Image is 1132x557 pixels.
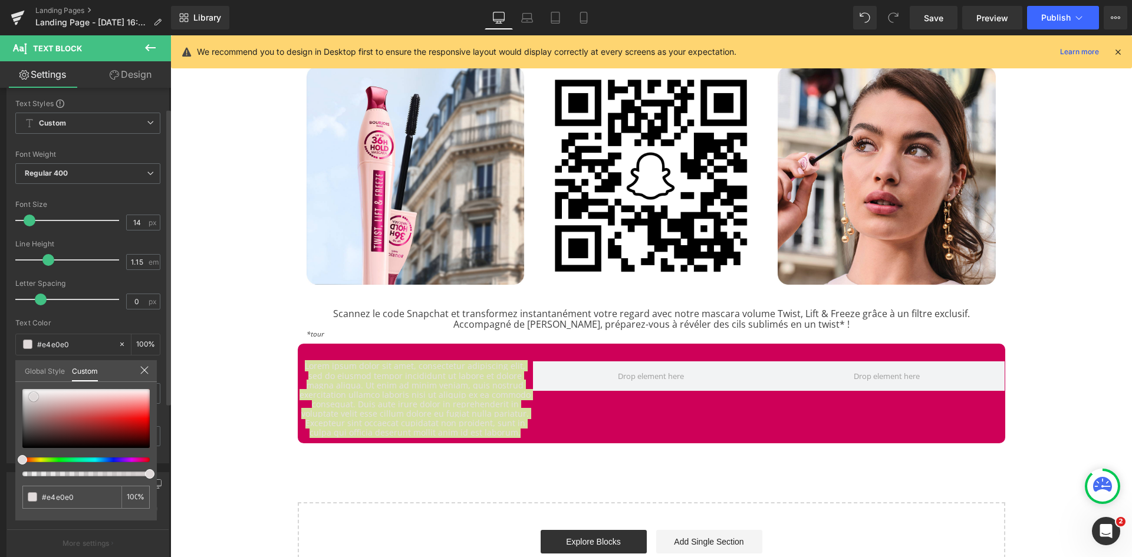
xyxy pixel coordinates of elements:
[72,360,98,381] a: Custom
[853,6,877,29] button: Undo
[1027,6,1099,29] button: Publish
[513,6,541,29] a: Laptop
[976,12,1008,24] span: Preview
[881,6,905,29] button: Redo
[1055,45,1104,59] a: Learn more
[197,45,736,58] p: We recommend you to design in Desktop first to ensure the responsive layout would display correct...
[121,486,150,509] div: %
[193,12,221,23] span: Library
[1104,6,1127,29] button: More
[541,6,570,29] a: Tablet
[962,6,1022,29] a: Preview
[924,12,943,24] span: Save
[35,6,171,15] a: Landing Pages
[42,491,117,503] input: Color
[35,18,149,27] span: Landing Page - [DATE] 16:45:58
[1092,517,1120,545] iframe: Intercom live chat
[570,6,598,29] a: Mobile
[88,61,173,88] a: Design
[485,6,513,29] a: Desktop
[171,6,229,29] a: New Library
[1116,517,1126,526] span: 2
[1041,13,1071,22] span: Publish
[25,360,65,380] a: Global Style
[33,44,82,53] span: Text Block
